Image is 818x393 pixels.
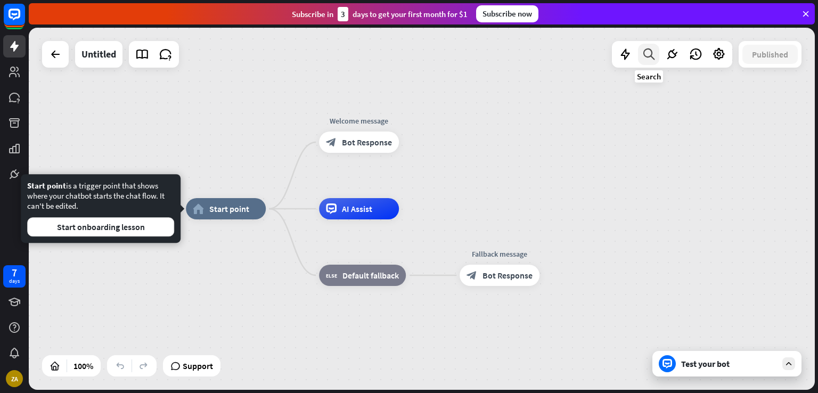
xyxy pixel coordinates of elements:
span: Default fallback [342,270,399,281]
button: Start onboarding lesson [27,217,174,236]
a: 7 days [3,265,26,288]
span: Start point [27,181,66,191]
div: days [9,277,20,285]
span: Bot Response [482,270,533,281]
span: Support [183,357,213,374]
span: Bot Response [342,137,392,148]
i: home_2 [193,203,204,214]
i: block_bot_response [326,137,337,148]
span: AI Assist [342,203,372,214]
div: 100% [70,357,96,374]
div: Fallback message [452,249,547,259]
div: 7 [12,268,17,277]
div: Welcome message [311,116,407,126]
button: Open LiveChat chat widget [9,4,40,36]
div: is a trigger point that shows where your chatbot starts the chat flow. It can't be edited. [27,181,174,236]
div: 3 [338,7,348,21]
div: ZA [6,370,23,387]
div: Untitled [81,41,116,68]
div: Subscribe in days to get your first month for $1 [292,7,468,21]
i: block_fallback [326,270,337,281]
span: Start point [209,203,249,214]
div: Test your bot [681,358,777,369]
button: Published [742,45,798,64]
i: block_bot_response [467,270,477,281]
div: Subscribe now [476,5,538,22]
